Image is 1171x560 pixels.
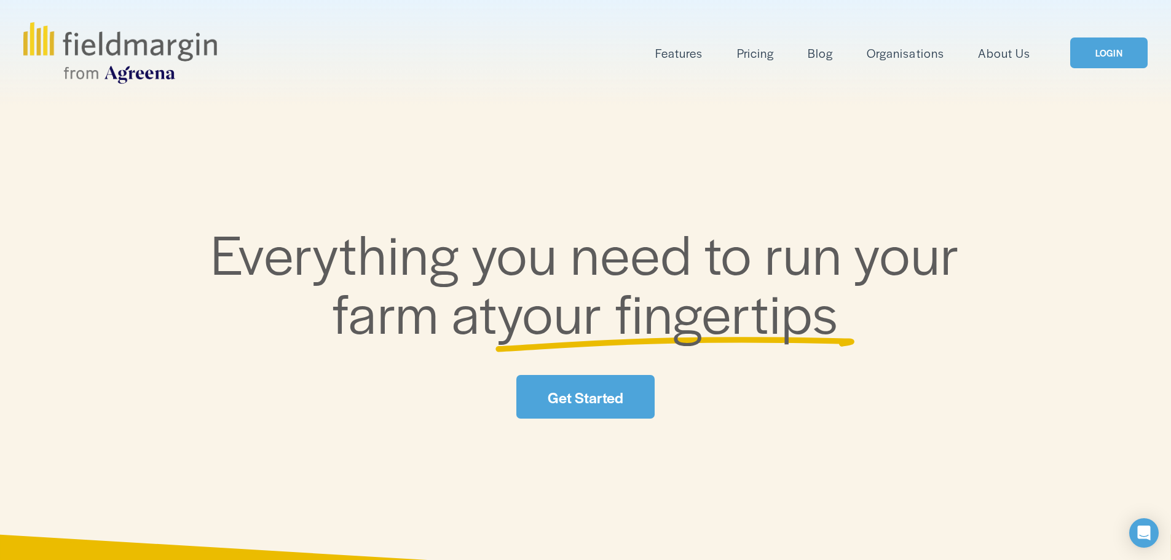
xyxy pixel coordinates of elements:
[655,44,703,62] span: Features
[867,43,944,63] a: Organisations
[737,43,774,63] a: Pricing
[808,43,833,63] a: Blog
[978,43,1030,63] a: About Us
[497,273,838,350] span: your fingertips
[655,43,703,63] a: folder dropdown
[23,22,216,84] img: fieldmargin.com
[211,214,972,350] span: Everything you need to run your farm at
[1129,518,1159,548] div: Open Intercom Messenger
[1070,37,1148,69] a: LOGIN
[516,375,654,419] a: Get Started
